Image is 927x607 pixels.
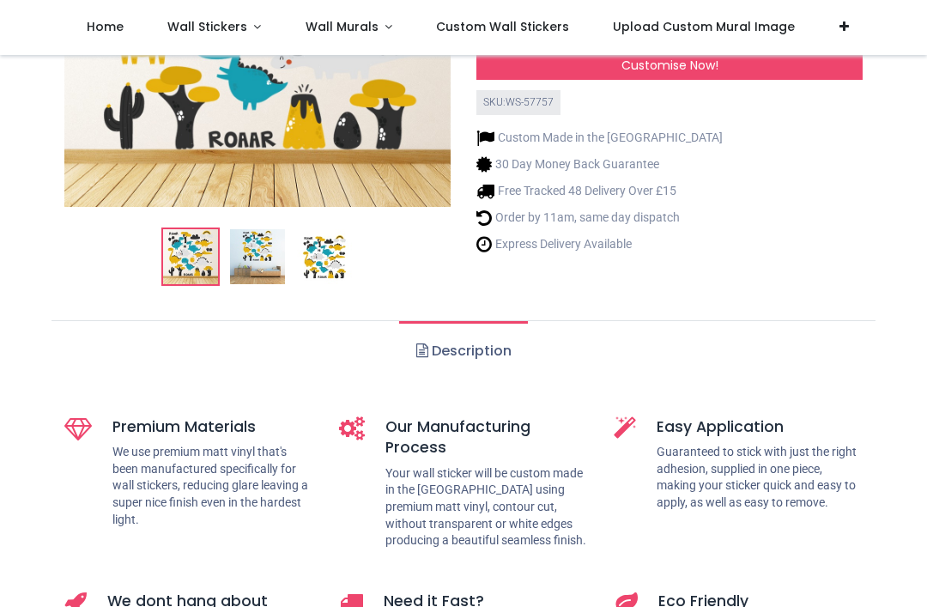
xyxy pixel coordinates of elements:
img: WS-57757-02 [230,229,285,284]
span: Home [87,18,124,35]
span: Customise Now! [621,57,718,74]
p: Guaranteed to stick with just the right adhesion, supplied in one piece, making your sticker quic... [657,444,863,511]
p: We use premium matt vinyl that's been manufactured specifically for wall stickers, reducing glare... [112,444,313,528]
li: Custom Made in the [GEOGRAPHIC_DATA] [476,129,723,147]
li: 30 Day Money Back Guarantee [476,155,723,173]
a: Description [399,321,527,381]
span: Wall Stickers [167,18,247,35]
h5: Premium Materials [112,416,313,438]
p: Your wall sticker will be custom made in the [GEOGRAPHIC_DATA] using premium matt vinyl, contour ... [385,465,588,549]
li: Express Delivery Available [476,235,723,253]
h5: Easy Application [657,416,863,438]
span: Wall Murals [306,18,379,35]
img: WS-57757-03 [297,229,352,284]
img: Dinosaur Rawr Dino Nursery Wall Sticker Set [163,229,218,284]
span: Upload Custom Mural Image [613,18,795,35]
span: Custom Wall Stickers [436,18,569,35]
li: Free Tracked 48 Delivery Over £15 [476,182,723,200]
h5: Our Manufacturing Process [385,416,588,458]
div: SKU: WS-57757 [476,90,560,115]
li: Order by 11am, same day dispatch [476,209,723,227]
